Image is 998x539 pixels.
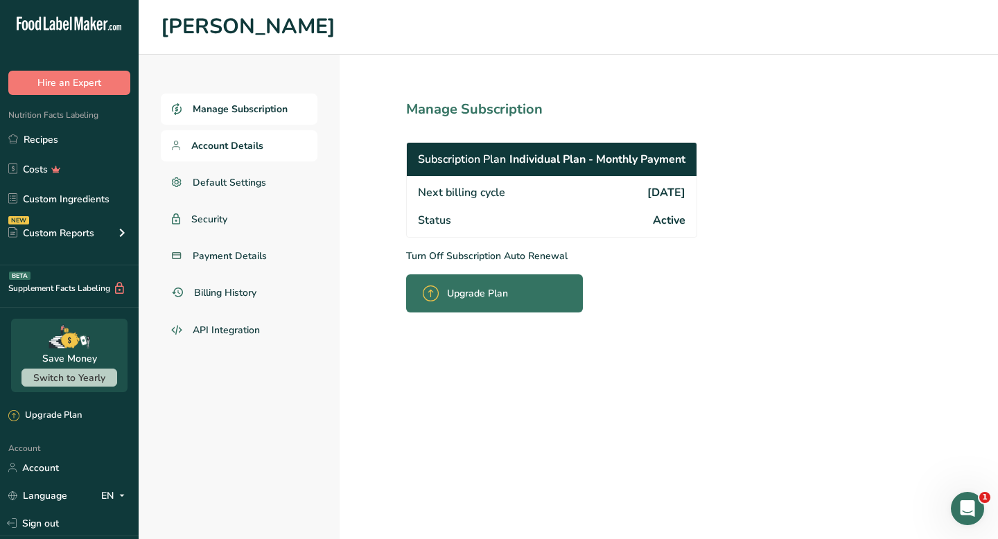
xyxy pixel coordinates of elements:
[8,226,94,240] div: Custom Reports
[509,151,685,168] span: Individual Plan - Monthly Payment
[194,285,256,300] span: Billing History
[161,167,317,198] a: Default Settings
[33,371,105,385] span: Switch to Yearly
[193,249,267,263] span: Payment Details
[193,102,288,116] span: Manage Subscription
[42,351,97,366] div: Save Money
[951,492,984,525] iframe: Intercom live chat
[161,240,317,272] a: Payment Details
[161,11,976,43] h1: [PERSON_NAME]
[21,369,117,387] button: Switch to Yearly
[161,314,317,347] a: API Integration
[418,212,451,229] span: Status
[447,286,508,301] span: Upgrade Plan
[193,323,260,337] span: API Integration
[647,184,685,201] span: [DATE]
[161,94,317,125] a: Manage Subscription
[8,409,82,423] div: Upgrade Plan
[406,99,758,120] h1: Manage Subscription
[101,487,130,504] div: EN
[8,71,130,95] button: Hire an Expert
[418,184,505,201] span: Next billing cycle
[9,272,30,280] div: BETA
[191,139,263,153] span: Account Details
[8,484,67,508] a: Language
[161,204,317,235] a: Security
[161,130,317,161] a: Account Details
[193,175,266,190] span: Default Settings
[161,277,317,308] a: Billing History
[191,212,227,227] span: Security
[406,249,758,263] p: Turn Off Subscription Auto Renewal
[653,212,685,229] span: Active
[979,492,990,503] span: 1
[8,216,29,224] div: NEW
[418,151,506,168] span: Subscription Plan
